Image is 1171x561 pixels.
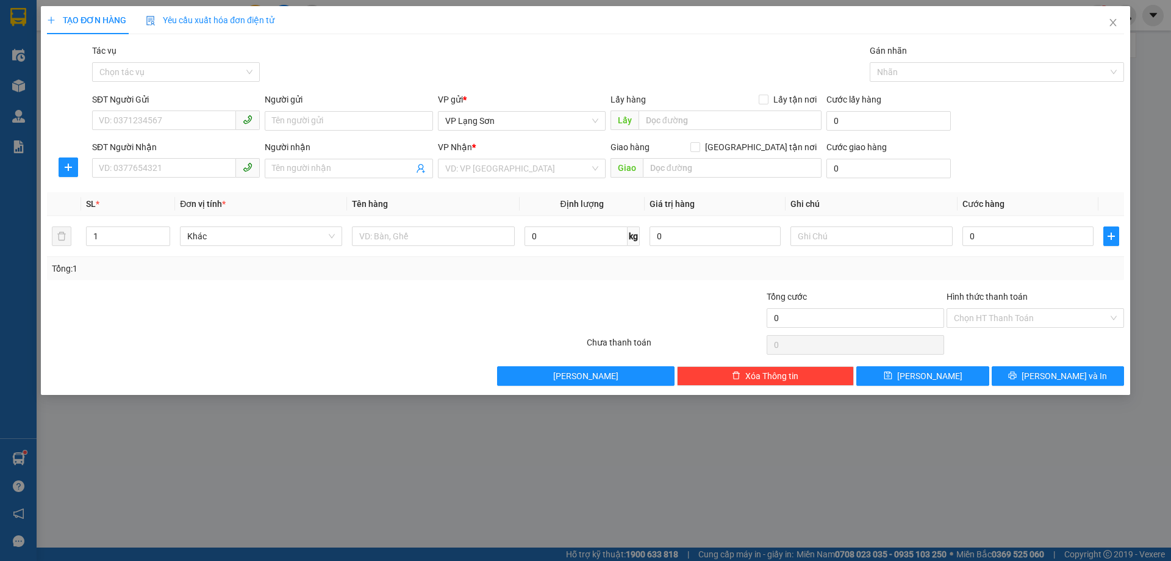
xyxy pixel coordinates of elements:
[47,16,56,24] span: plus
[352,199,388,209] span: Tên hàng
[700,140,822,154] span: [GEOGRAPHIC_DATA] tận nơi
[768,93,822,106] span: Lấy tận nơi
[416,164,426,173] span: user-add
[146,16,156,26] img: icon
[1104,231,1119,241] span: plus
[611,142,650,152] span: Giao hàng
[1008,371,1017,381] span: printer
[745,369,798,383] span: Xóa Thông tin
[92,46,116,56] label: Tác vụ
[243,162,252,172] span: phone
[826,142,887,152] label: Cước giao hàng
[650,199,695,209] span: Giá trị hàng
[947,292,1028,302] label: Hình thức thanh toán
[156,236,170,245] span: Decrease Value
[585,336,765,357] div: Chưa thanh toán
[156,227,170,236] span: Increase Value
[160,229,167,236] span: up
[1096,6,1130,40] button: Close
[92,93,260,106] div: SĐT Người Gửi
[86,199,96,209] span: SL
[897,369,962,383] span: [PERSON_NAME]
[352,226,514,246] input: VD: Bàn, Ghế
[790,226,953,246] input: Ghi Chú
[884,371,892,381] span: save
[628,226,640,246] span: kg
[265,93,432,106] div: Người gửi
[187,227,335,245] span: Khác
[639,110,822,130] input: Dọc đường
[180,199,226,209] span: Đơn vị tính
[438,142,472,152] span: VP Nhận
[856,366,989,386] button: save[PERSON_NAME]
[243,115,252,125] span: phone
[1022,369,1107,383] span: [PERSON_NAME] và In
[560,199,604,209] span: Định lượng
[611,110,639,130] span: Lấy
[497,366,675,386] button: [PERSON_NAME]
[650,226,781,246] input: 0
[92,140,260,154] div: SĐT Người Nhận
[611,158,643,178] span: Giao
[962,199,1004,209] span: Cước hàng
[146,15,274,25] span: Yêu cầu xuất hóa đơn điện tử
[826,111,951,131] input: Cước lấy hàng
[611,95,646,104] span: Lấy hàng
[52,262,452,275] div: Tổng: 1
[1103,226,1119,246] button: plus
[677,366,854,386] button: deleteXóa Thông tin
[553,369,618,383] span: [PERSON_NAME]
[265,140,432,154] div: Người nhận
[160,237,167,245] span: down
[732,371,740,381] span: delete
[826,95,881,104] label: Cước lấy hàng
[438,93,606,106] div: VP gửi
[826,159,951,178] input: Cước giao hàng
[643,158,822,178] input: Dọc đường
[767,292,807,302] span: Tổng cước
[786,192,958,216] th: Ghi chú
[1108,18,1118,27] span: close
[59,162,77,172] span: plus
[47,15,126,25] span: TẠO ĐƠN HÀNG
[52,226,71,246] button: delete
[992,366,1124,386] button: printer[PERSON_NAME] và In
[59,157,78,177] button: plus
[870,46,907,56] label: Gán nhãn
[445,112,598,130] span: VP Lạng Sơn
